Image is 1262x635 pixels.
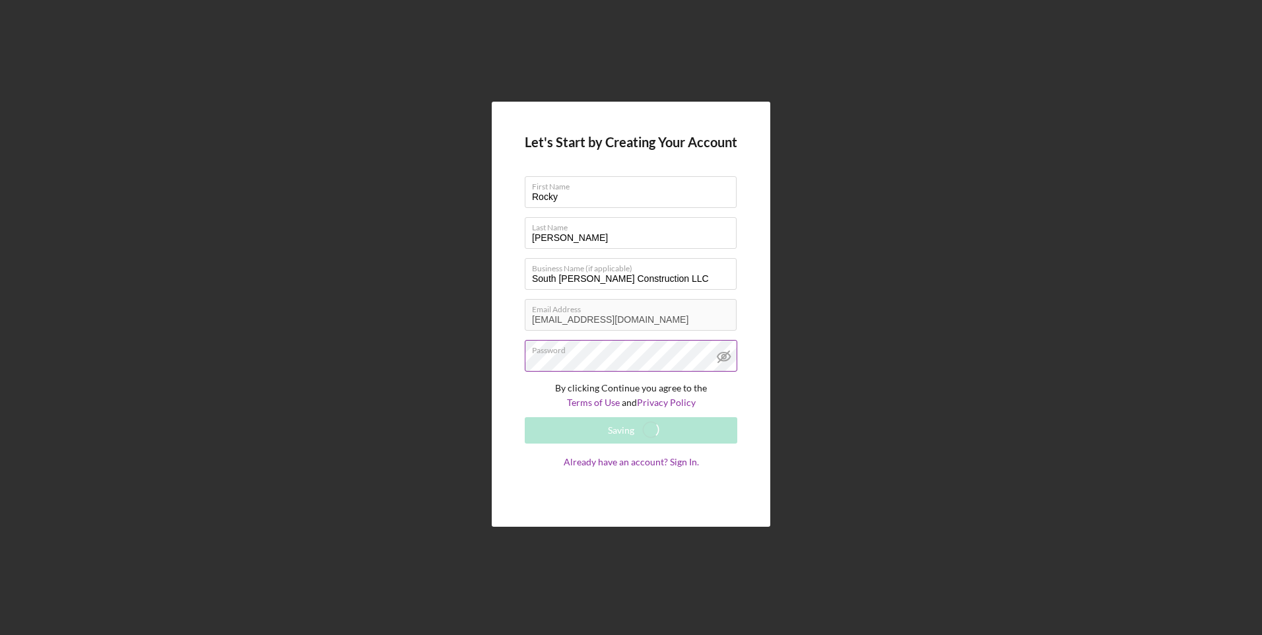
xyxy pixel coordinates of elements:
a: Terms of Use [567,397,620,408]
a: Already have an account? Sign In. [525,457,737,494]
button: Saving [525,417,737,444]
label: Business Name (if applicable) [532,259,737,273]
label: Password [532,341,737,355]
label: Last Name [532,218,737,232]
label: Email Address [532,300,737,314]
label: First Name [532,177,737,191]
h4: Let's Start by Creating Your Account [525,135,737,150]
a: Privacy Policy [637,397,696,408]
p: By clicking Continue you agree to the and [525,381,737,411]
div: Saving [608,417,634,444]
